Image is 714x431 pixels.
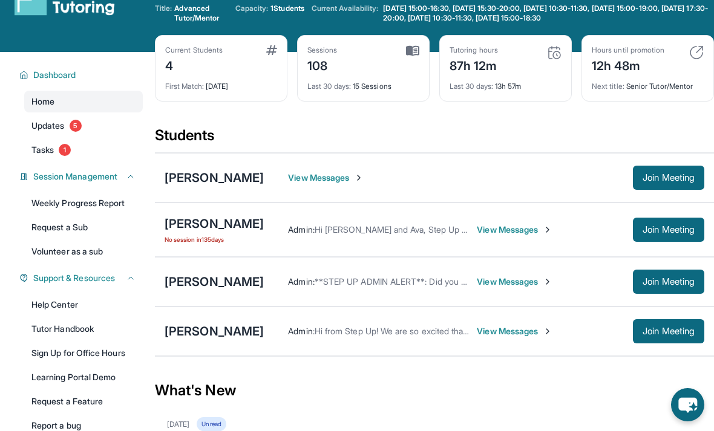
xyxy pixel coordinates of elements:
a: Volunteer as a sub [24,241,143,262]
span: First Match : [165,82,204,91]
img: card [689,45,704,60]
span: Title: [155,4,172,23]
span: Last 30 days : [307,82,351,91]
div: 4 [165,55,223,74]
span: Admin : [288,326,314,336]
div: Current Students [165,45,223,55]
div: Sessions [307,45,338,55]
div: [PERSON_NAME] [165,273,264,290]
span: Admin : [288,276,314,287]
img: card [266,45,277,55]
div: 12h 48m [592,55,664,74]
div: [PERSON_NAME] [165,323,264,340]
div: Senior Tutor/Mentor [592,74,704,91]
span: Admin : [288,224,314,235]
span: Session Management [33,170,117,183]
a: [DATE] 15:00-16:30, [DATE] 15:30-20:00, [DATE] 10:30-11:30, [DATE] 15:00-19:00, [DATE] 17:30-20:0... [381,4,714,23]
div: Students [155,126,714,152]
span: View Messages [477,276,552,288]
img: card [406,45,419,56]
button: Join Meeting [633,270,704,294]
a: Tutor Handbook [24,318,143,340]
span: View Messages [477,224,552,236]
div: Tutoring hours [450,45,498,55]
span: Home [31,96,54,108]
span: Advanced Tutor/Mentor [174,4,228,23]
span: Dashboard [33,69,76,81]
span: View Messages [477,325,552,337]
a: Request a Feature [24,390,143,412]
a: Home [24,91,143,112]
button: Session Management [28,170,136,183]
span: Join Meeting [643,226,695,233]
span: 1 Students [270,4,304,13]
span: Next title : [592,82,624,91]
span: Support & Resources [33,272,115,284]
a: Sign Up for Office Hours [24,342,143,364]
a: Request a Sub [24,216,143,238]
div: Hours until promotion [592,45,664,55]
button: Join Meeting [633,218,704,242]
span: Last 30 days : [450,82,493,91]
div: 87h 12m [450,55,498,74]
img: Chevron-Right [543,277,552,287]
span: [DATE] 15:00-16:30, [DATE] 15:30-20:00, [DATE] 10:30-11:30, [DATE] 15:00-19:00, [DATE] 17:30-20:0... [383,4,712,23]
span: Join Meeting [643,174,695,181]
span: Tasks [31,144,54,156]
div: [DATE] [165,74,277,91]
button: chat-button [671,388,704,421]
a: Help Center [24,294,143,316]
a: Tasks1 [24,139,143,161]
button: Join Meeting [633,166,704,190]
img: Chevron-Right [543,326,552,336]
a: Learning Portal Demo [24,366,143,388]
a: Updates5 [24,115,143,137]
div: 15 Sessions [307,74,419,91]
span: Capacity: [235,4,269,13]
a: Weekly Progress Report [24,192,143,214]
img: Chevron-Right [543,225,552,235]
div: [PERSON_NAME] [165,215,264,232]
span: No session in 135 days [165,235,264,244]
span: Updates [31,120,65,132]
span: View Messages [288,172,364,184]
div: [DATE] [167,420,189,429]
span: Current Availability: [312,4,378,23]
div: 13h 57m [450,74,562,91]
img: Chevron-Right [354,173,364,183]
div: [PERSON_NAME] [165,169,264,186]
button: Dashboard [28,69,136,81]
span: 1 [59,144,71,156]
span: 5 [70,120,82,132]
div: What's New [155,364,714,417]
img: card [547,45,562,60]
span: Join Meeting [643,328,695,335]
button: Support & Resources [28,272,136,284]
span: Join Meeting [643,278,695,285]
button: Join Meeting [633,319,704,343]
div: 108 [307,55,338,74]
div: Unread [197,417,226,431]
